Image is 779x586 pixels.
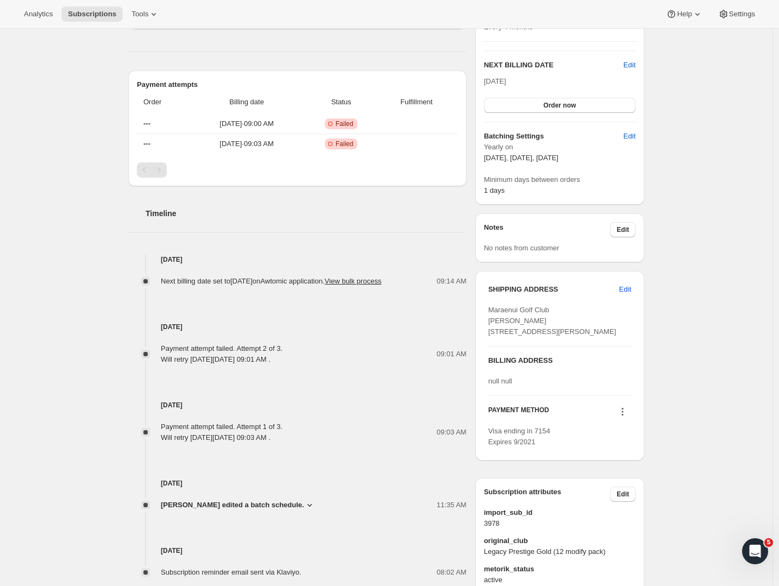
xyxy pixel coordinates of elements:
button: Edit [624,60,636,71]
span: metorik_status [484,564,636,575]
span: 3978 [484,518,636,529]
h4: [DATE] [128,254,467,265]
span: Help [677,10,692,18]
span: Analytics [24,10,53,18]
h3: Notes [484,222,611,237]
h4: [DATE] [128,478,467,489]
span: --- [143,140,150,148]
button: Edit [610,487,636,502]
button: Edit [613,281,638,298]
span: 08:02 AM [437,567,467,578]
span: Tools [131,10,148,18]
span: 09:01 AM [437,349,467,360]
span: Maraenui Golf Club [PERSON_NAME] [STREET_ADDRESS][PERSON_NAME] [488,306,617,336]
span: Next billing date set to [DATE] on Awtomic application . [161,277,381,285]
span: Failed [336,140,354,148]
button: Order now [484,98,636,113]
span: 09:03 AM [437,427,467,438]
span: Fulfillment [382,97,451,108]
span: 11:35 AM [437,500,467,511]
span: original_club [484,535,636,546]
span: [DATE] [484,77,506,85]
h3: PAYMENT METHOD [488,406,549,420]
button: View bulk process [325,277,382,285]
span: Subscriptions [68,10,116,18]
span: Minimum days between orders [484,174,636,185]
button: Help [659,7,709,22]
button: [PERSON_NAME] edited a batch schedule. [161,500,315,511]
span: [PERSON_NAME] edited a batch schedule. [161,500,304,511]
h2: Timeline [146,208,467,219]
span: null null [488,377,512,385]
span: active [484,575,636,585]
span: Settings [729,10,755,18]
button: Tools [125,7,166,22]
span: [DATE] · 09:03 AM [193,138,301,149]
span: 5 [764,538,773,547]
span: No notes from customer [484,244,560,252]
h3: Subscription attributes [484,487,611,502]
span: Order now [543,101,576,110]
span: [DATE] · 09:00 AM [193,118,301,129]
h4: [DATE] [128,322,467,332]
h3: BILLING ADDRESS [488,355,631,366]
button: Analytics [17,7,59,22]
button: Edit [617,128,642,145]
span: [DATE], [DATE], [DATE] [484,154,558,162]
h6: Batching Settings [484,131,624,142]
span: --- [143,119,150,128]
span: Status [307,97,375,108]
span: import_sub_id [484,507,636,518]
h4: [DATE] [128,545,467,556]
button: Edit [610,222,636,237]
span: Edit [617,225,629,234]
span: Yearly on [484,142,636,153]
span: Legacy Prestige Gold (12 modify pack) [484,546,636,557]
span: Failed [336,119,354,128]
h4: [DATE] [128,400,467,411]
div: Payment attempt failed. Attempt 2 of 3. Will retry [DATE][DATE] 09:01 AM . [161,343,282,365]
span: Subscription reminder email sent via Klaviyo. [161,568,301,576]
span: Edit [617,490,629,499]
span: Edit [624,131,636,142]
span: Visa ending in 7154 Expires 9/2021 [488,427,550,446]
th: Order [137,90,190,114]
div: Payment attempt failed. Attempt 1 of 3. Will retry [DATE][DATE] 09:03 AM . [161,421,282,443]
span: 1 days [484,186,505,194]
nav: Pagination [137,162,458,178]
span: 09:14 AM [437,276,467,287]
button: Settings [712,7,762,22]
h2: NEXT BILLING DATE [484,60,624,71]
h3: SHIPPING ADDRESS [488,284,619,295]
button: Subscriptions [61,7,123,22]
iframe: Intercom live chat [742,538,768,564]
span: Edit [619,284,631,295]
span: Billing date [193,97,301,108]
h2: Payment attempts [137,79,458,90]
